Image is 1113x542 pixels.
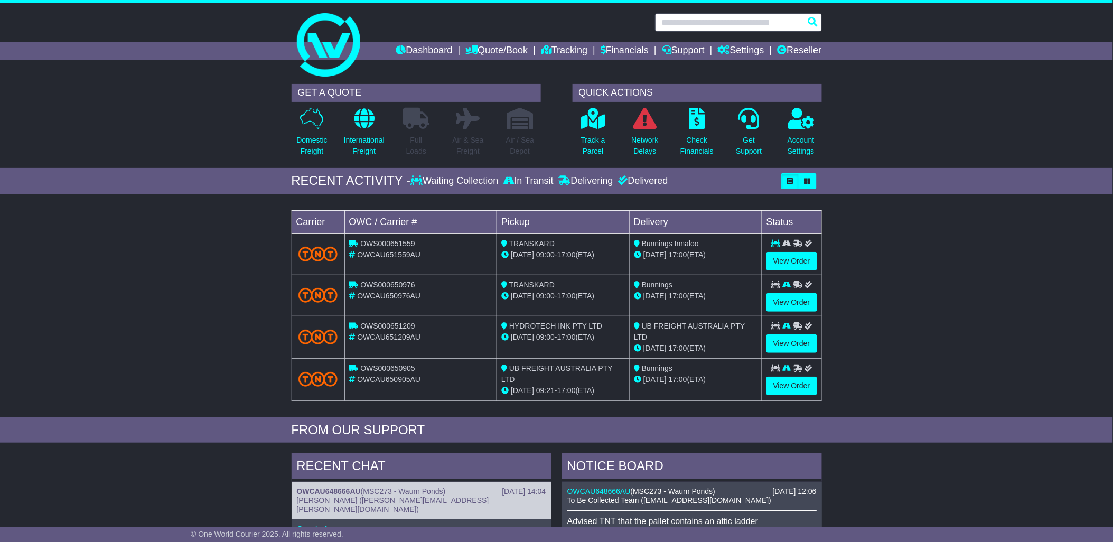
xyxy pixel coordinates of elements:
span: 17:00 [557,333,576,341]
td: Carrier [292,210,344,233]
span: [DATE] [511,333,534,341]
a: View Order [766,377,817,395]
span: OWCAU651209AU [357,333,420,341]
span: [DATE] [643,250,667,259]
div: - (ETA) [501,249,625,260]
a: View Order [766,252,817,270]
span: 09:00 [536,250,555,259]
p: Track a Parcel [581,135,605,157]
span: OWS000650976 [360,281,415,289]
a: Financials [601,42,649,60]
p: Network Delays [631,135,658,157]
span: [DATE] [643,375,667,384]
span: OWCAU650976AU [357,292,420,300]
span: © One World Courier 2025. All rights reserved. [191,530,343,538]
div: - (ETA) [501,291,625,302]
span: MSC273 - Waurn Ponds [363,487,443,496]
div: RECENT CHAT [292,453,551,482]
div: (ETA) [634,291,757,302]
span: 09:21 [536,386,555,395]
span: [DATE] [511,386,534,395]
a: View Order [766,334,817,353]
img: TNT_Domestic.png [298,288,338,302]
span: TRANSKARD [509,239,555,248]
div: RECENT ACTIVITY - [292,173,411,189]
a: Settings [718,42,764,60]
a: OWCAU648666AU [567,487,631,496]
span: OWS000651559 [360,239,415,248]
span: OWS000651209 [360,322,415,330]
div: [DATE] 14:04 [502,487,546,496]
span: To Be Collected Team ([EMAIL_ADDRESS][DOMAIN_NAME]) [567,496,771,504]
span: 17:00 [557,250,576,259]
img: TNT_Domestic.png [298,330,338,344]
div: (ETA) [634,374,757,385]
div: GET A QUOTE [292,84,541,102]
a: Support [662,42,705,60]
img: TNT_Domestic.png [298,372,338,386]
a: View Order [766,293,817,312]
a: NetworkDelays [631,107,659,163]
div: ( ) [297,487,546,496]
div: NOTICE BOARD [562,453,822,482]
p: Get Support [736,135,762,157]
a: Track aParcel [581,107,606,163]
div: (ETA) [634,343,757,354]
td: Status [762,210,821,233]
a: DomesticFreight [296,107,328,163]
div: Waiting Collection [410,175,501,187]
span: 17:00 [557,292,576,300]
span: Bunnings Innaloo [642,239,699,248]
span: [DATE] [511,292,534,300]
a: InternationalFreight [343,107,385,163]
div: Delivered [616,175,668,187]
span: [DATE] [643,344,667,352]
div: Delivering [556,175,616,187]
span: Bunnings [642,281,672,289]
div: In Transit [501,175,556,187]
p: Good afternoon, [297,525,546,535]
span: 17:00 [669,250,687,259]
span: 17:00 [669,344,687,352]
div: [DATE] 12:06 [772,487,816,496]
p: International Freight [344,135,385,157]
span: Bunnings [642,364,672,372]
span: [DATE] [643,292,667,300]
p: Air & Sea Freight [453,135,484,157]
div: ( ) [567,487,817,496]
span: HYDROTECH INK PTY LTD [509,322,602,330]
span: 09:00 [536,333,555,341]
td: OWC / Carrier # [344,210,497,233]
p: Air / Sea Depot [506,135,535,157]
a: AccountSettings [787,107,815,163]
a: OWCAU648666AU [297,487,361,496]
p: Domestic Freight [296,135,327,157]
span: MSC273 - Waurn Ponds [633,487,713,496]
span: UB FREIGHT AUSTRALIA PTY LTD [501,364,612,384]
span: 17:00 [557,386,576,395]
div: QUICK ACTIONS [573,84,822,102]
a: GetSupport [735,107,762,163]
span: UB FREIGHT AUSTRALIA PTY LTD [634,322,745,341]
td: Delivery [629,210,762,233]
p: Account Settings [788,135,815,157]
span: 17:00 [669,292,687,300]
span: 17:00 [669,375,687,384]
a: Dashboard [396,42,453,60]
span: OWCAU650905AU [357,375,420,384]
span: [DATE] [511,250,534,259]
p: Full Loads [403,135,429,157]
p: Advised TNT that the pallet contains an attic ladder [567,516,817,526]
span: OWCAU651559AU [357,250,420,259]
span: [PERSON_NAME] ([PERSON_NAME][EMAIL_ADDRESS][PERSON_NAME][DOMAIN_NAME]) [297,496,489,513]
img: TNT_Domestic.png [298,247,338,261]
span: OWS000650905 [360,364,415,372]
a: Reseller [777,42,821,60]
span: TRANSKARD [509,281,555,289]
div: (ETA) [634,249,757,260]
div: FROM OUR SUPPORT [292,423,822,438]
p: Check Financials [680,135,714,157]
div: - (ETA) [501,385,625,396]
div: - (ETA) [501,332,625,343]
a: CheckFinancials [680,107,714,163]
